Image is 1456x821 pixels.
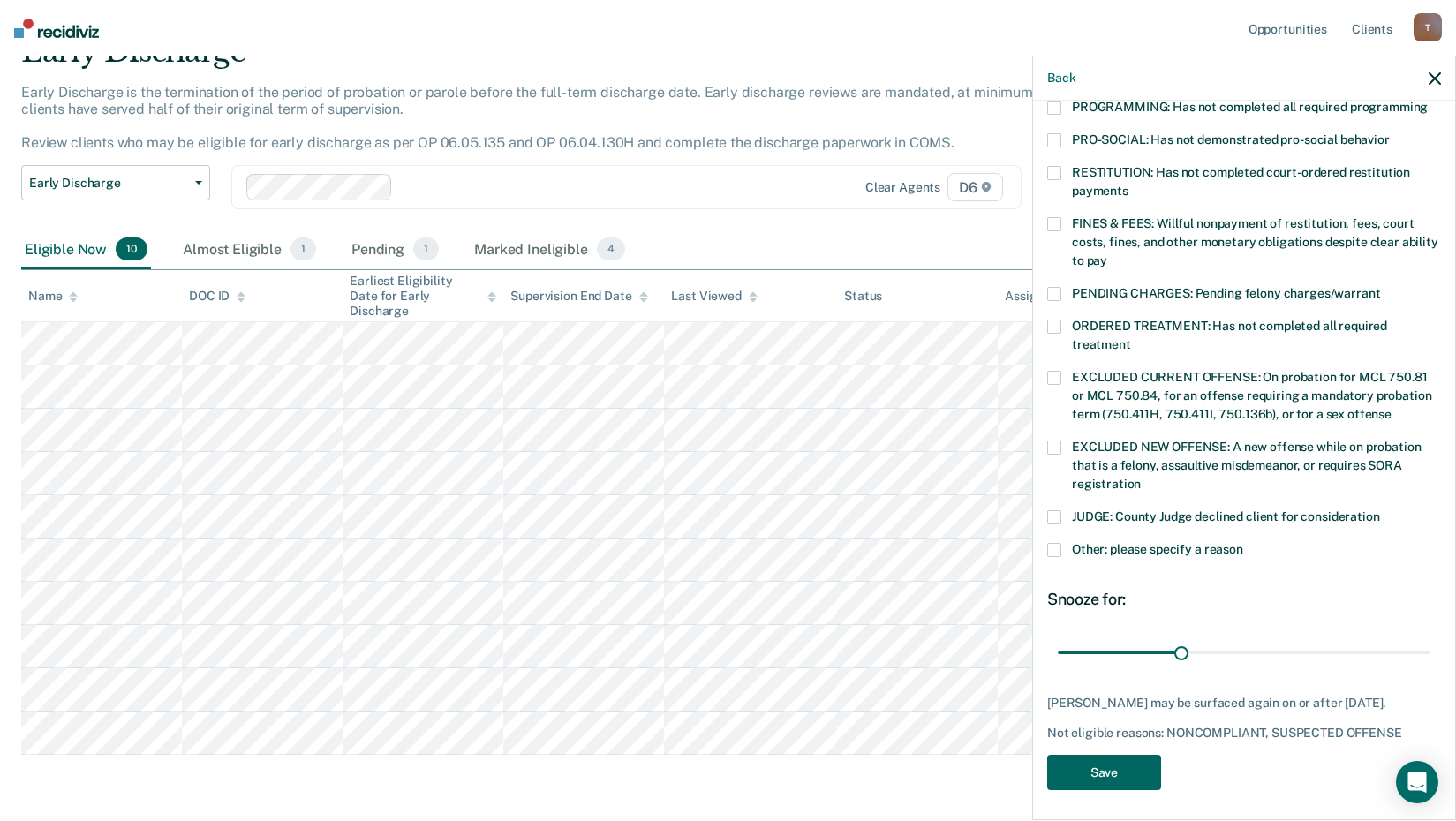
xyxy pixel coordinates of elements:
span: 10 [116,237,147,260]
div: Pending [348,230,442,269]
span: Other: please specify a reason [1072,542,1243,556]
span: D6 [947,173,1003,201]
div: Early Discharge [21,34,1113,84]
p: Early Discharge is the termination of the period of probation or parole before the full-term disc... [21,84,1071,152]
span: 4 [597,237,625,260]
span: FINES & FEES: Willful nonpayment of restitution, fees, court costs, fines, and other monetary obl... [1072,216,1438,267]
span: RESTITUTION: Has not completed court-ordered restitution payments [1072,165,1410,198]
span: 1 [413,237,439,260]
span: PROGRAMMING: Has not completed all required programming [1072,100,1428,114]
div: Name [28,289,78,304]
span: PENDING CHARGES: Pending felony charges/warrant [1072,286,1380,300]
span: 1 [290,237,316,260]
span: ORDERED TREATMENT: Has not completed all required treatment [1072,319,1387,351]
button: Save [1047,755,1161,791]
span: Early Discharge [29,176,188,191]
span: JUDGE: County Judge declined client for consideration [1072,509,1380,523]
div: Eligible Now [21,230,151,269]
span: PRO-SOCIAL: Has not demonstrated pro-social behavior [1072,132,1390,147]
div: T [1414,13,1442,41]
div: Clear agents [865,180,940,195]
span: EXCLUDED NEW OFFENSE: A new offense while on probation that is a felony, assaultive misdemeanor, ... [1072,440,1421,491]
button: Back [1047,71,1075,86]
div: Marked Ineligible [471,230,629,269]
div: DOC ID [189,289,245,304]
div: Earliest Eligibility Date for Early Discharge [350,274,496,318]
div: Status [844,289,882,304]
div: Almost Eligible [179,230,320,269]
div: Last Viewed [671,289,757,304]
div: Open Intercom Messenger [1396,761,1438,803]
span: EXCLUDED CURRENT OFFENSE: On probation for MCL 750.81 or MCL 750.84, for an offense requiring a m... [1072,370,1431,421]
div: Snooze for: [1047,590,1441,609]
div: Not eligible reasons: NONCOMPLIANT, SUSPECTED OFFENSE [1047,726,1441,741]
div: [PERSON_NAME] may be surfaced again on or after [DATE]. [1047,696,1441,711]
img: Recidiviz [14,19,99,38]
div: Supervision End Date [510,289,647,304]
div: Assigned to [1005,289,1088,304]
